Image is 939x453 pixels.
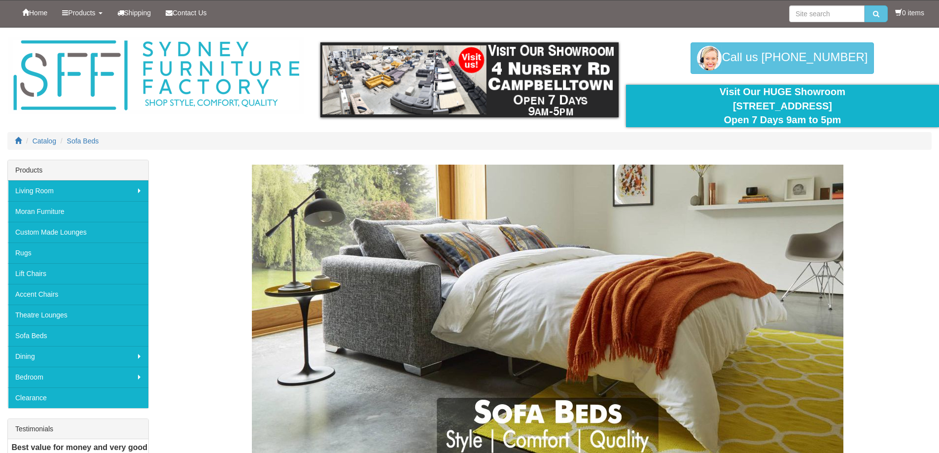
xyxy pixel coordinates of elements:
[8,367,148,387] a: Bedroom
[8,201,148,222] a: Moran Furniture
[15,0,55,25] a: Home
[110,0,159,25] a: Shipping
[8,346,148,367] a: Dining
[895,8,924,18] li: 0 items
[8,325,148,346] a: Sofa Beds
[8,37,304,114] img: Sydney Furniture Factory
[158,0,214,25] a: Contact Us
[8,160,148,180] div: Products
[55,0,109,25] a: Products
[633,85,932,127] div: Visit Our HUGE Showroom [STREET_ADDRESS] Open 7 Days 9am to 5pm
[8,284,148,305] a: Accent Chairs
[8,305,148,325] a: Theatre Lounges
[320,42,619,117] img: showroom.gif
[33,137,56,145] a: Catalog
[8,263,148,284] a: Lift Chairs
[124,9,151,17] span: Shipping
[68,9,95,17] span: Products
[8,243,148,263] a: Rugs
[29,9,47,17] span: Home
[67,137,99,145] a: Sofa Beds
[173,9,207,17] span: Contact Us
[789,5,865,22] input: Site search
[8,180,148,201] a: Living Room
[8,419,148,439] div: Testimonials
[8,222,148,243] a: Custom Made Lounges
[8,387,148,408] a: Clearance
